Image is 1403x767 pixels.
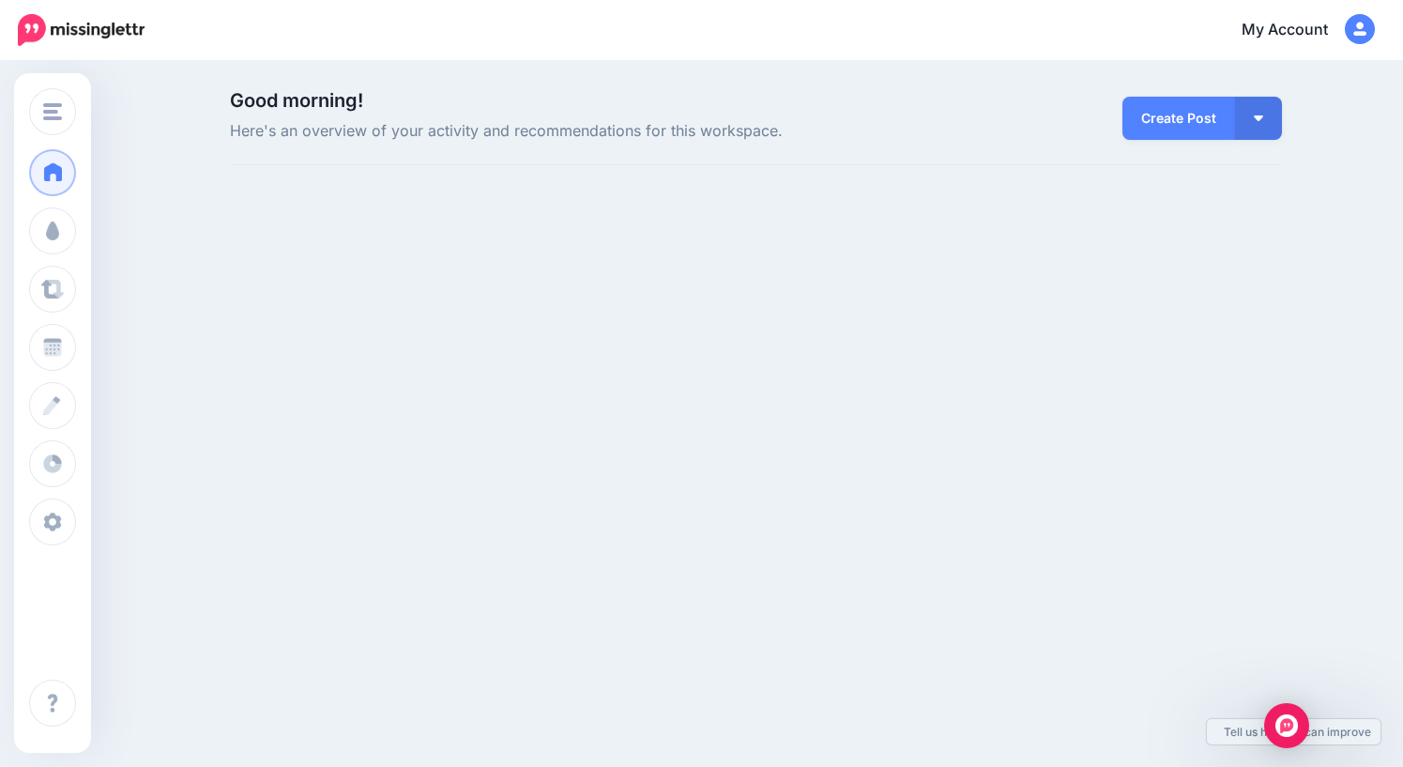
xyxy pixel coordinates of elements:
[230,89,363,112] span: Good morning!
[43,103,62,120] img: menu.png
[1254,115,1263,121] img: arrow-down-white.png
[18,14,145,46] img: Missinglettr
[1122,97,1235,140] a: Create Post
[1223,8,1375,54] a: My Account
[1207,719,1380,744] a: Tell us how we can improve
[1264,703,1309,748] div: Open Intercom Messenger
[230,119,922,144] span: Here's an overview of your activity and recommendations for this workspace.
